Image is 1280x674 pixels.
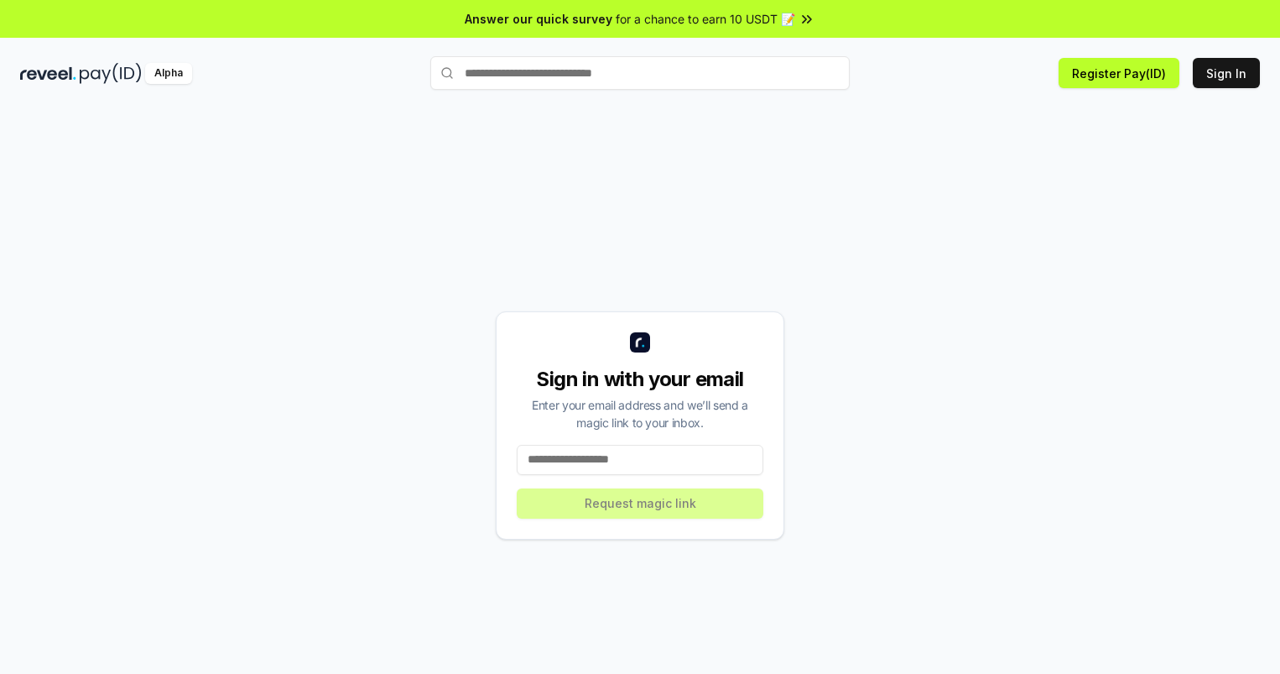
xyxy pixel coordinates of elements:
button: Sign In [1193,58,1260,88]
div: Alpha [145,63,192,84]
span: Answer our quick survey [465,10,612,28]
span: for a chance to earn 10 USDT 📝 [616,10,795,28]
img: pay_id [80,63,142,84]
div: Sign in with your email [517,366,763,393]
div: Enter your email address and we’ll send a magic link to your inbox. [517,396,763,431]
img: reveel_dark [20,63,76,84]
img: logo_small [630,332,650,353]
button: Register Pay(ID) [1059,58,1179,88]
